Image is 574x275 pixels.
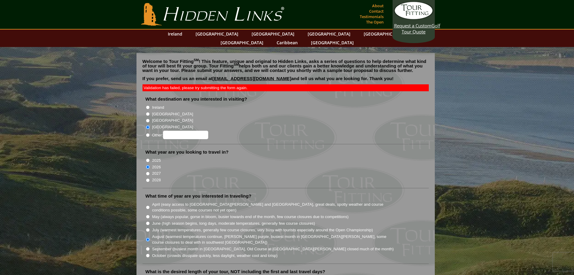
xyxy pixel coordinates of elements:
label: May (always popular, gorse in bloom, busier towards end of the month, few course closures due to ... [152,214,349,220]
a: About [371,2,385,10]
label: 2028 [152,177,161,183]
input: Other: [163,131,208,139]
label: What is the desired length of your tour, NOT including the first and last travel days? [146,269,325,275]
a: [GEOGRAPHIC_DATA] [308,38,357,47]
label: [GEOGRAPHIC_DATA] [152,124,193,130]
label: What time of year are you interested in traveling? [146,193,252,199]
a: [GEOGRAPHIC_DATA] [249,30,297,38]
a: [GEOGRAPHIC_DATA] [193,30,241,38]
span: Request a Custom [394,23,431,29]
label: 2026 [152,164,161,170]
a: [GEOGRAPHIC_DATA] [361,30,409,38]
label: [GEOGRAPHIC_DATA] [152,117,193,123]
label: September (busiest month in [GEOGRAPHIC_DATA], Old Course at [GEOGRAPHIC_DATA][PERSON_NAME] close... [152,246,394,252]
a: [GEOGRAPHIC_DATA] [305,30,353,38]
label: July (warmest temperatures, generally few course closures, very busy with tourists especially aro... [152,227,373,233]
label: What year are you looking to travel in? [146,149,229,155]
p: Welcome to Tour Fitting ! This feature, unique and original to Hidden Links, asks a series of que... [143,59,429,73]
a: Contact [368,7,385,15]
div: Validation has failed, please try submitting the form again. [143,84,429,91]
label: October (crowds dissipate quickly, less daylight, weather cool and crisp) [152,253,278,259]
a: Ireland [165,30,185,38]
a: [EMAIL_ADDRESS][DOMAIN_NAME] [212,76,291,81]
p: If you prefer, send us an email at and tell us what you are looking for. Thank you! [143,76,429,85]
label: [GEOGRAPHIC_DATA] [152,111,193,117]
label: April (easy access to [GEOGRAPHIC_DATA][PERSON_NAME] and [GEOGRAPHIC_DATA], great deals, spotty w... [152,202,394,213]
label: June (high season begins, long days, moderate temperatures, generally few course closures) [152,220,315,227]
sup: SM [234,63,239,66]
label: What destination are you interested in visiting? [146,96,247,102]
a: Testimonials [358,12,385,21]
label: Other: [152,131,208,139]
a: [GEOGRAPHIC_DATA] [218,38,266,47]
label: August (warmest temperatures continue, [PERSON_NAME] purple, busiest month in [GEOGRAPHIC_DATA][P... [152,234,394,245]
sup: SM [194,58,199,62]
label: 2027 [152,170,161,177]
a: Request a CustomGolf Tour Quote [394,2,433,35]
a: The Open [365,18,385,26]
label: 2025 [152,158,161,164]
label: Ireland [152,105,164,111]
a: Caribbean [274,38,301,47]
